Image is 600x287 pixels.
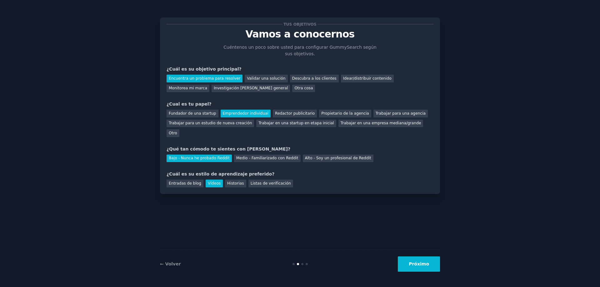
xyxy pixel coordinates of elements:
font: Tus objetivos [283,22,316,27]
font: Historias [227,181,244,186]
font: Otro [169,131,177,135]
font: Validar una solución [247,76,285,81]
font: Fundador de una startup [169,111,216,116]
font: Descubra a los clientes [292,76,337,81]
font: Bajo - Nunca he probado Reddit [169,156,230,160]
font: Monitorea mi marca [169,86,207,90]
font: Vamos a conocernos [246,28,355,40]
a: ← Volver [160,261,181,266]
font: Propietario de la agencia [321,111,369,116]
font: Trabajar en una startup en etapa inicial [258,121,334,125]
font: Próximo [409,261,429,266]
font: Emprendedor individual [223,111,268,116]
font: Cuéntenos un poco sobre usted para configurar GummySearch según sus objetivos. [223,45,377,56]
font: Encuentra un problema para resolver [169,76,240,81]
font: Investigación [PERSON_NAME] general [214,86,288,90]
font: Trabajar para una agencia [376,111,426,116]
font: Alto - Soy un profesional de Reddit [305,156,371,160]
font: ¿Cuál es su estilo de aprendizaje preferido? [167,171,274,176]
font: ¿Qué tan cómodo te sientes con [PERSON_NAME]? [167,146,290,151]
font: Trabajar en una empresa mediana/grande [341,121,421,125]
font: Listas de verificación [251,181,291,186]
font: Redactor publicitario [275,111,315,116]
font: Idear/distribuir contenido [343,76,392,81]
font: Otra cosa [294,86,313,90]
font: Trabajar para un estudio de nueva creación [169,121,252,125]
font: ¿Cuál es su objetivo principal? [167,67,242,72]
button: Próximo [398,256,440,272]
font: Vídeos [208,181,221,186]
font: Entradas de blog [169,181,201,186]
font: Medio - Familiarizado con Reddit [236,156,298,160]
font: ¿Cual es tu papel? [167,101,212,106]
